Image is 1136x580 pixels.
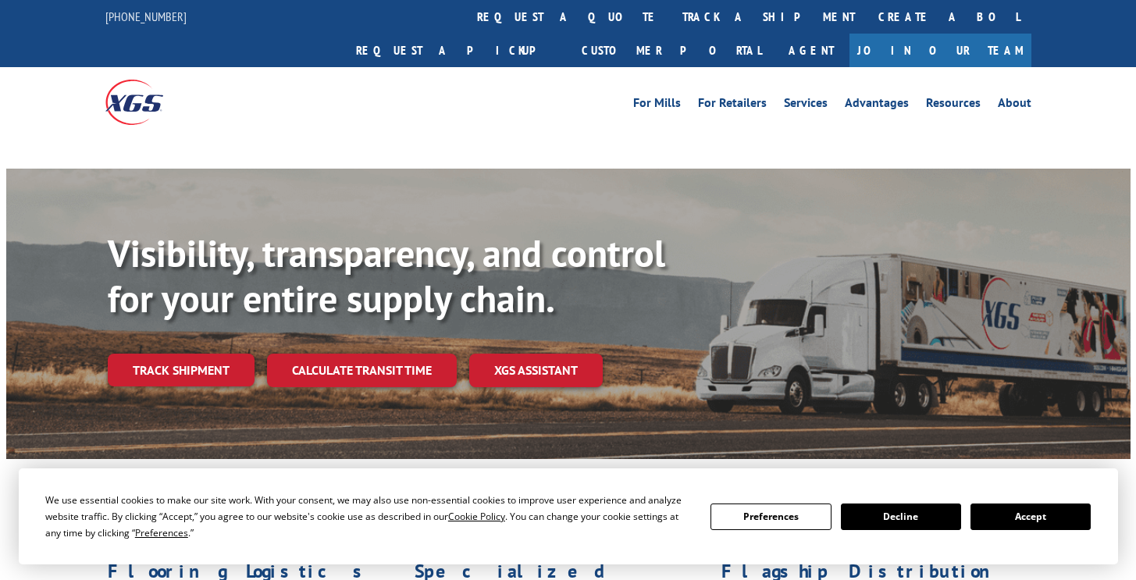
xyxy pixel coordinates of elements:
[998,97,1031,114] a: About
[105,9,187,24] a: [PHONE_NUMBER]
[784,97,828,114] a: Services
[845,97,909,114] a: Advantages
[135,526,188,539] span: Preferences
[344,34,570,67] a: Request a pickup
[19,468,1118,564] div: Cookie Consent Prompt
[267,354,457,387] a: Calculate transit time
[469,354,603,387] a: XGS ASSISTANT
[926,97,981,114] a: Resources
[710,503,831,530] button: Preferences
[448,510,505,523] span: Cookie Policy
[773,34,849,67] a: Agent
[849,34,1031,67] a: Join Our Team
[970,503,1091,530] button: Accept
[108,354,255,386] a: Track shipment
[108,229,665,322] b: Visibility, transparency, and control for your entire supply chain.
[841,503,961,530] button: Decline
[45,492,692,541] div: We use essential cookies to make our site work. With your consent, we may also use non-essential ...
[633,97,681,114] a: For Mills
[570,34,773,67] a: Customer Portal
[698,97,767,114] a: For Retailers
